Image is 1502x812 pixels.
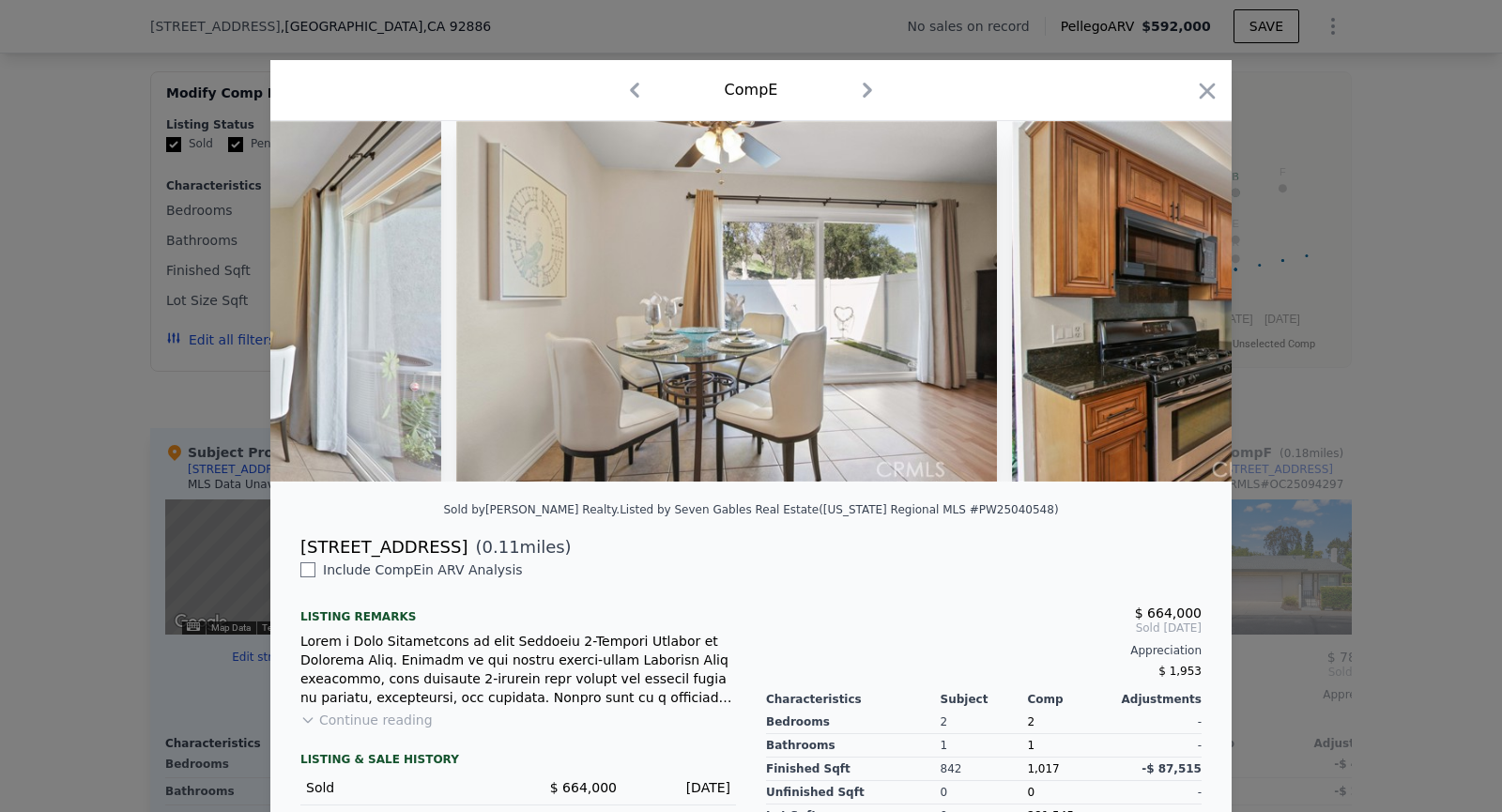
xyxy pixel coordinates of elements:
[766,734,941,758] div: Bathrooms
[1027,734,1114,758] div: 1
[1027,692,1114,707] div: Comp
[766,711,941,734] div: Bedrooms
[306,778,503,797] div: Sold
[941,692,1028,707] div: Subject
[456,121,997,482] img: Property Img
[766,781,941,804] div: Unfinished Sqft
[1114,781,1202,804] div: -
[300,594,736,624] div: Listing remarks
[766,692,941,707] div: Characteristics
[1027,762,1059,775] span: 1,017
[300,711,433,729] button: Continue reading
[941,781,1028,804] div: 0
[725,79,778,101] div: Comp E
[766,643,1202,658] div: Appreciation
[1114,692,1202,707] div: Adjustments
[1158,665,1202,678] span: $ 1,953
[443,503,620,516] div: Sold by [PERSON_NAME] Realty .
[620,503,1058,516] div: Listed by Seven Gables Real Estate ([US_STATE] Regional MLS #PW25040548)
[550,780,617,795] span: $ 664,000
[941,758,1028,781] div: 842
[766,758,941,781] div: Finished Sqft
[300,752,736,771] div: LISTING & SALE HISTORY
[300,632,736,707] div: Lorem i Dolo Sitametcons ad elit Seddoeiu 2-Tempori Utlabor et Dolorema Aliq. Enimadm ve qui nost...
[1027,786,1035,799] span: 0
[483,537,520,557] span: 0.11
[1027,715,1035,728] span: 2
[766,620,1202,636] span: Sold [DATE]
[632,778,730,797] div: [DATE]
[1135,605,1202,620] span: $ 664,000
[300,534,467,560] div: [STREET_ADDRESS]
[1114,734,1202,758] div: -
[315,562,530,577] span: Include Comp E in ARV Analysis
[467,534,571,560] span: ( miles)
[1114,711,1202,734] div: -
[1142,762,1202,775] span: -$ 87,515
[941,734,1028,758] div: 1
[941,711,1028,734] div: 2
